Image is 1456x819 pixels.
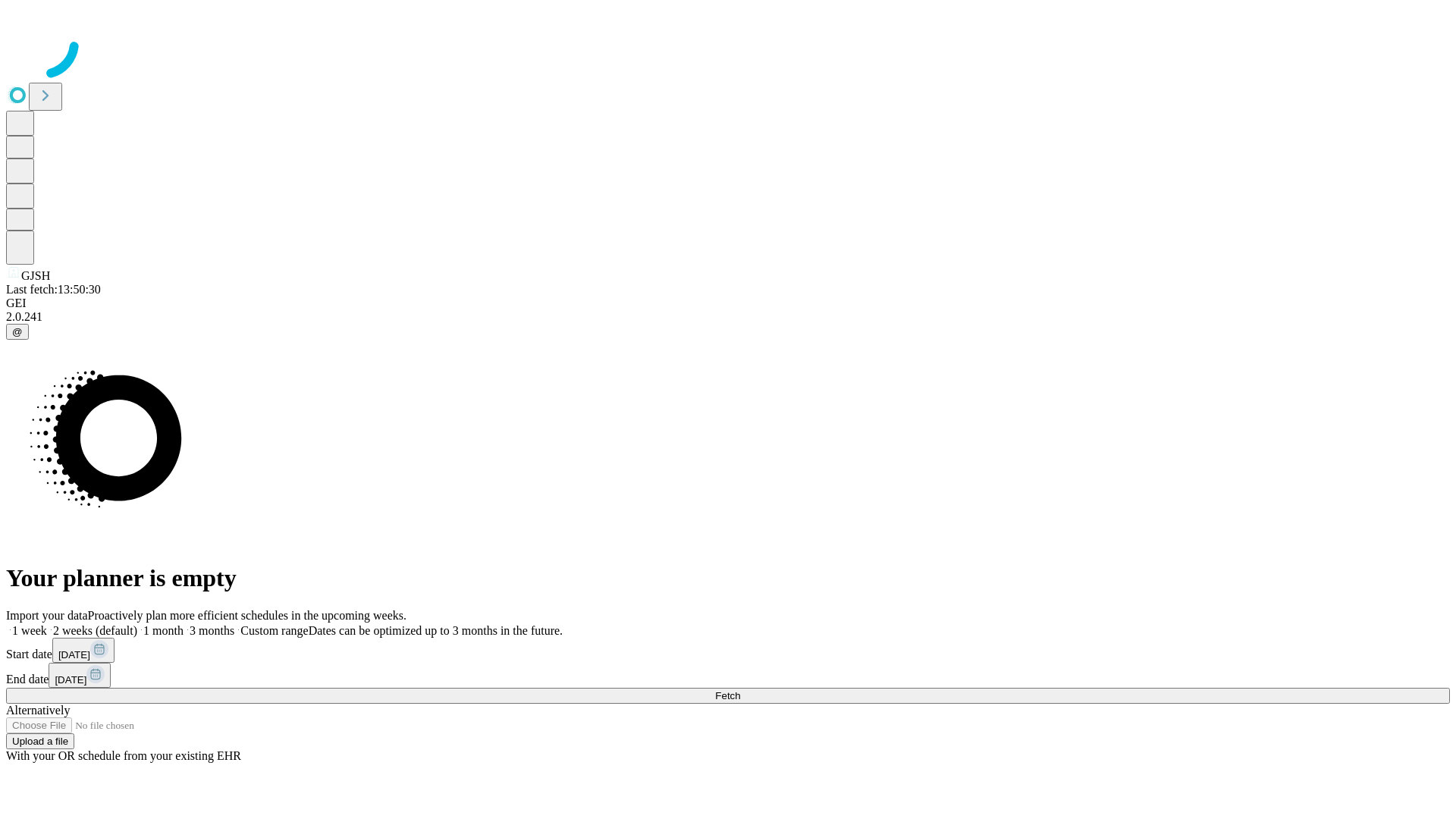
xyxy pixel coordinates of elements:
[6,283,101,296] span: Last fetch: 13:50:30
[49,663,111,688] button: [DATE]
[309,624,563,637] span: Dates can be optimized up to 3 months in the future.
[6,609,88,622] span: Import your data
[88,609,406,622] span: Proactively plan more efficient schedules in the upcoming weeks.
[6,663,1450,688] div: End date
[6,564,1450,592] h1: Your planner is empty
[6,297,1450,310] div: GEI
[6,733,74,749] button: Upload a file
[143,624,184,637] span: 1 month
[715,690,740,701] span: Fetch
[12,624,47,637] span: 1 week
[55,674,86,686] span: [DATE]
[21,269,50,282] span: GJSH
[6,638,1450,663] div: Start date
[240,624,308,637] span: Custom range
[6,310,1450,324] div: 2.0.241
[12,326,23,337] span: @
[6,704,70,717] span: Alternatively
[6,749,241,762] span: With your OR schedule from your existing EHR
[6,688,1450,704] button: Fetch
[190,624,234,637] span: 3 months
[53,624,137,637] span: 2 weeks (default)
[58,649,90,661] span: [DATE]
[6,324,29,340] button: @
[52,638,115,663] button: [DATE]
